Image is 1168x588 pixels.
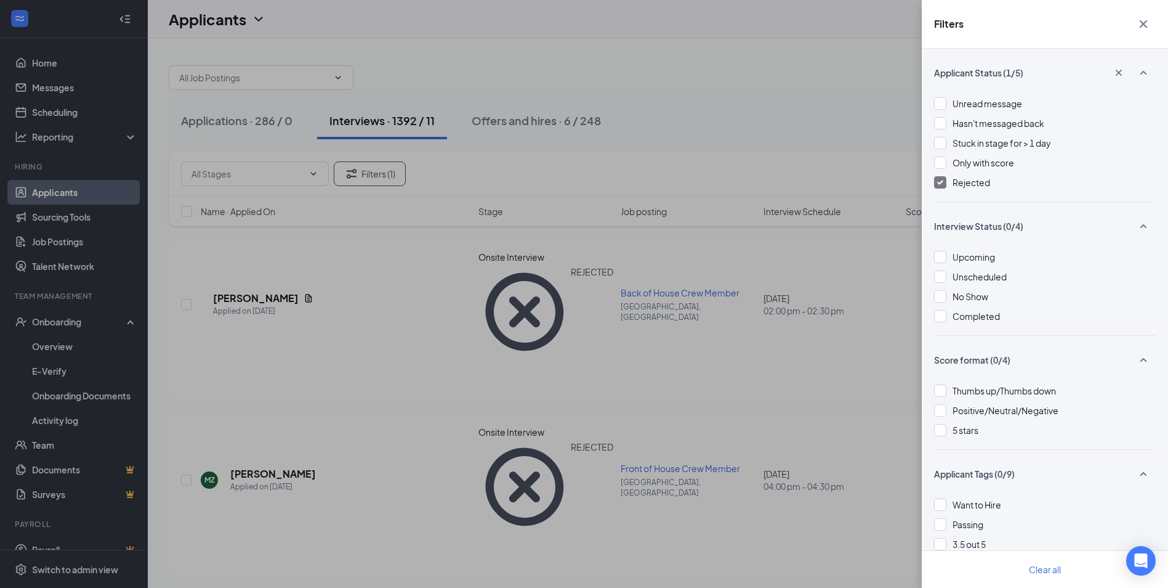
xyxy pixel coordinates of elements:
[953,137,1051,149] span: Stuck in stage for > 1 day
[1136,353,1151,367] svg: SmallChevronUp
[953,157,1014,168] span: Only with score
[934,354,1010,366] span: Score format (0/4)
[1136,219,1151,234] svg: SmallChevronUp
[934,220,1023,232] span: Interview Status (0/4)
[1136,65,1151,80] svg: SmallChevronUp
[1131,61,1156,84] button: SmallChevronUp
[934,17,964,31] h5: Filters
[1106,62,1131,83] button: Cross
[1126,546,1156,576] div: Open Intercom Messenger
[937,180,943,185] img: checkbox
[953,539,986,550] span: 3.5 out 5
[1131,348,1156,372] button: SmallChevronUp
[1136,17,1151,31] svg: Cross
[953,405,1058,416] span: Positive/Neutral/Negative
[953,425,978,436] span: 5 stars
[1113,67,1125,79] svg: Cross
[953,385,1056,396] span: Thumbs up/Thumbs down
[1131,462,1156,486] button: SmallChevronUp
[1136,467,1151,481] svg: SmallChevronUp
[953,519,983,530] span: Passing
[953,291,988,302] span: No Show
[953,271,1007,282] span: Unscheduled
[953,499,1001,510] span: Want to Hire
[953,177,990,188] span: Rejected
[953,118,1044,129] span: Hasn't messaged back
[953,98,1022,109] span: Unread message
[1131,12,1156,36] button: Cross
[953,251,995,263] span: Upcoming
[953,311,1000,322] span: Completed
[934,67,1023,79] span: Applicant Status (1/5)
[1014,557,1076,582] button: Clear all
[1131,214,1156,238] button: SmallChevronUp
[934,468,1015,480] span: Applicant Tags (0/9)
